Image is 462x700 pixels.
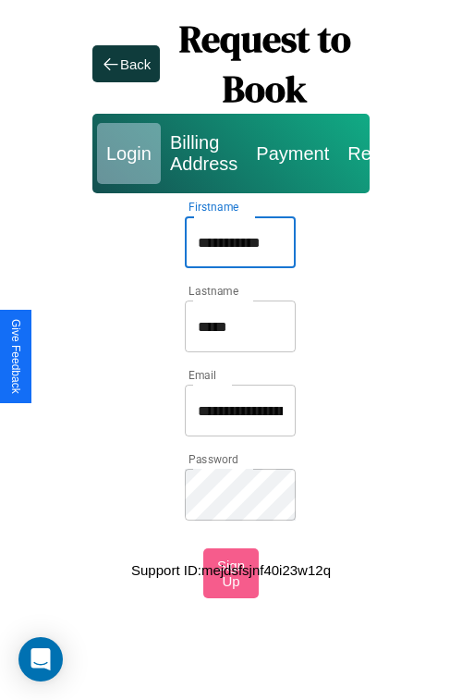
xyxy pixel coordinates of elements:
label: Lastname [188,283,238,299]
div: Billing Address [161,123,247,184]
div: Back [120,56,151,72]
button: Back [92,45,160,82]
label: Password [188,451,237,467]
div: Open Intercom Messenger [18,637,63,682]
h1: Request to Book [160,14,370,114]
p: Support ID: mejdsfsjnf40i23w12q [131,558,331,583]
div: Login [97,123,161,184]
div: Review [338,123,418,184]
button: Sign Up [203,548,259,598]
div: Give Feedback [9,319,22,394]
div: Payment [247,123,338,184]
label: Firstname [188,199,238,215]
label: Email [188,367,217,383]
